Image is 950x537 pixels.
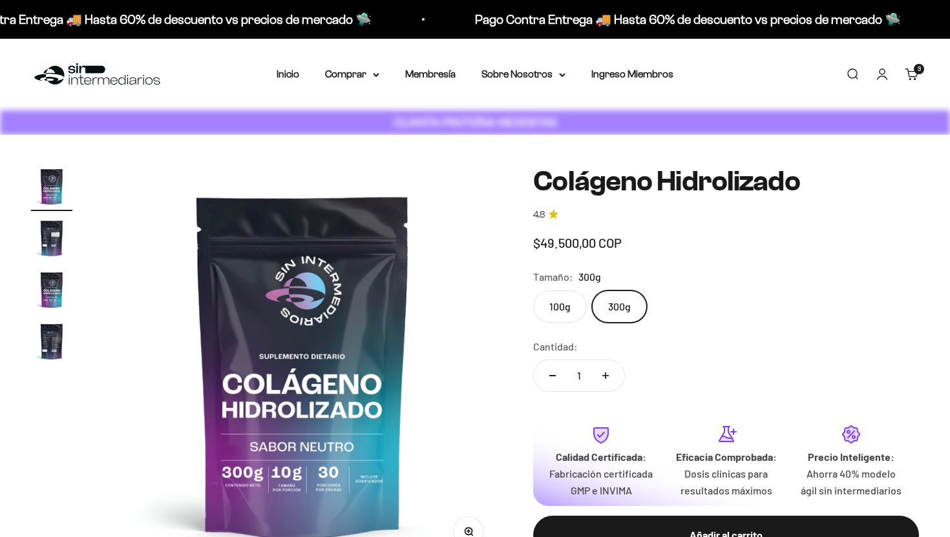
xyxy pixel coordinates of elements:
[31,269,72,310] img: Colágeno Hidrolizado
[578,268,601,285] span: 300g
[918,66,921,72] span: 3
[674,465,779,498] p: Dosis clínicas para resultados máximos
[533,208,545,222] span: 4.8
[549,465,653,498] p: Fabricación certificada GMP e INVIMA
[31,269,72,314] button: Ir al artículo 3
[31,218,72,263] button: Ir al artículo 2
[325,66,379,83] summary: Comprar
[533,268,573,285] legend: Tamaño:
[31,321,72,366] button: Ir al artículo 4
[394,116,557,129] strong: CUANTA PROTEÍNA NECESITAS
[591,68,673,79] a: Ingreso Miembros
[467,9,893,30] p: Pago Contra Entrega 🚚 Hasta 60% de descuento vs precios de mercado 🛸
[676,451,777,463] strong: Eficacia Comprobada:
[534,360,571,391] button: Reducir cantidad
[405,68,456,79] a: Membresía
[31,166,72,211] button: Ir al artículo 1
[481,66,565,83] summary: Sobre Nosotros
[587,360,624,391] button: Aumentar cantidad
[31,218,72,259] img: Colágeno Hidrolizado
[31,321,72,362] img: Colágeno Hidrolizado
[556,451,646,463] strong: Calidad Certificada:
[533,232,622,253] sale-price: $49.500,00 COP
[277,68,299,79] a: Inicio
[533,208,919,222] a: 4.84.8 de 5.0 estrellas
[799,465,903,498] p: Ahorra 40% modelo ágil sin intermediarios
[31,166,72,207] img: Colágeno Hidrolizado
[533,338,578,355] label: Cantidad:
[808,451,894,463] strong: Precio Inteligente:
[533,166,919,197] h1: Colágeno Hidrolizado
